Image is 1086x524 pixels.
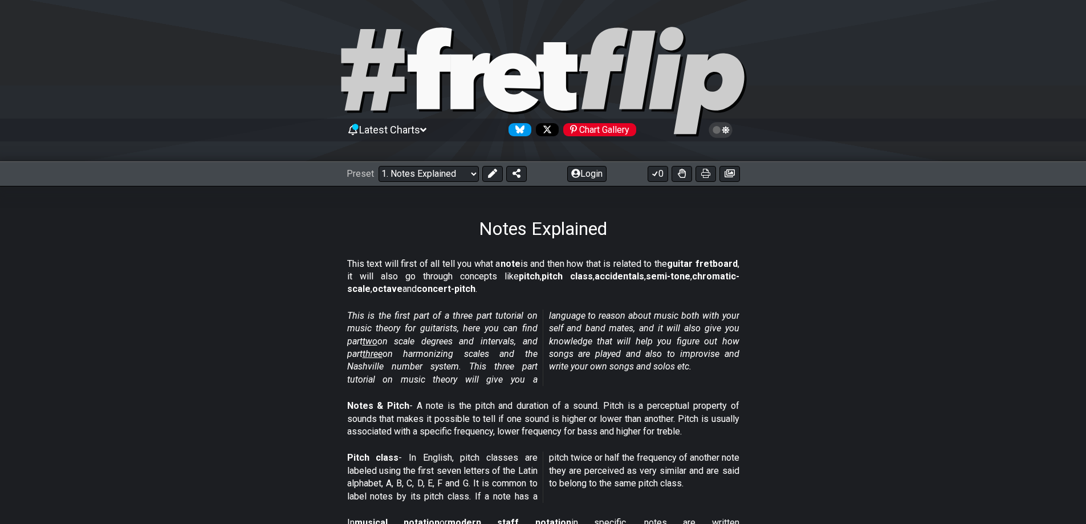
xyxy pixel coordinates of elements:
[417,283,475,294] strong: concert-pitch
[567,166,607,182] button: Login
[648,166,668,182] button: 0
[714,125,727,135] span: Toggle light / dark theme
[501,258,520,269] strong: note
[363,348,383,359] span: three
[672,166,692,182] button: Toggle Dexterity for all fretkits
[347,452,399,463] strong: Pitch class
[506,166,527,182] button: Share Preset
[347,310,739,385] em: This is the first part of a three part tutorial on music theory for guitarists, here you can find...
[646,271,690,282] strong: semi-tone
[363,336,377,347] span: two
[359,124,420,136] span: Latest Charts
[347,400,409,411] strong: Notes & Pitch
[595,271,644,282] strong: accidentals
[542,271,593,282] strong: pitch class
[504,123,531,136] a: Follow #fretflip at Bluesky
[347,258,739,296] p: This text will first of all tell you what a is and then how that is related to the , it will also...
[347,452,739,503] p: - In English, pitch classes are labeled using the first seven letters of the Latin alphabet, A, B...
[563,123,636,136] div: Chart Gallery
[667,258,738,269] strong: guitar fretboard
[695,166,716,182] button: Print
[379,166,479,182] select: Preset
[719,166,740,182] button: Create image
[372,283,402,294] strong: octave
[479,218,607,239] h1: Notes Explained
[531,123,559,136] a: Follow #fretflip at X
[482,166,503,182] button: Edit Preset
[559,123,636,136] a: #fretflip at Pinterest
[347,400,739,438] p: - A note is the pitch and duration of a sound. Pitch is a perceptual property of sounds that make...
[347,168,374,179] span: Preset
[519,271,540,282] strong: pitch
